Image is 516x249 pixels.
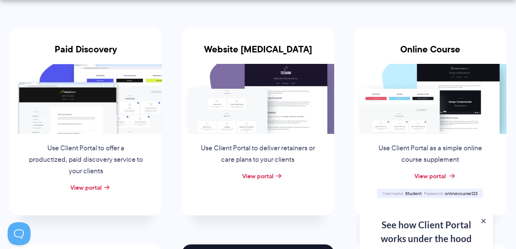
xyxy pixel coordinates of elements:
a: View portal [242,171,273,181]
iframe: Toggle Customer Support [8,222,31,245]
span: onlinecourse123 [445,190,477,197]
span: Student [405,190,422,197]
h3: Paid Discovery [10,44,162,64]
a: View portal [70,183,102,192]
span: Username [383,190,404,197]
p: Use Client Portal as a simple online course supplement [372,143,488,166]
p: Use Client Portal to deliver retainers or care plans to your clients [200,143,316,166]
a: View portal [414,171,446,181]
p: Use Client Portal to offer a productized, paid discovery service to your clients [28,143,144,177]
span: Password [424,190,443,197]
h3: Website [MEDICAL_DATA] [182,44,334,64]
h3: Online Course [354,44,506,64]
